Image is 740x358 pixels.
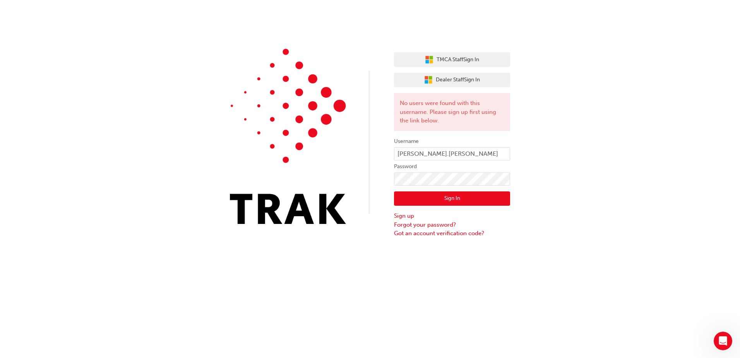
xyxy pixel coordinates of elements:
img: Trak [230,49,346,224]
a: Got an account verification code? [394,229,510,238]
a: Forgot your password? [394,220,510,229]
button: Sign In [394,191,510,206]
button: Dealer StaffSign In [394,73,510,88]
div: No users were found with this username. Please sign up first using the link below. [394,93,510,131]
span: Dealer Staff Sign In [436,76,480,84]
iframe: Intercom live chat [714,332,732,350]
a: Sign up [394,212,510,220]
input: Username [394,147,510,160]
span: TMCA Staff Sign In [437,55,479,64]
button: TMCA StaffSign In [394,52,510,67]
label: Username [394,137,510,146]
label: Password [394,162,510,171]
